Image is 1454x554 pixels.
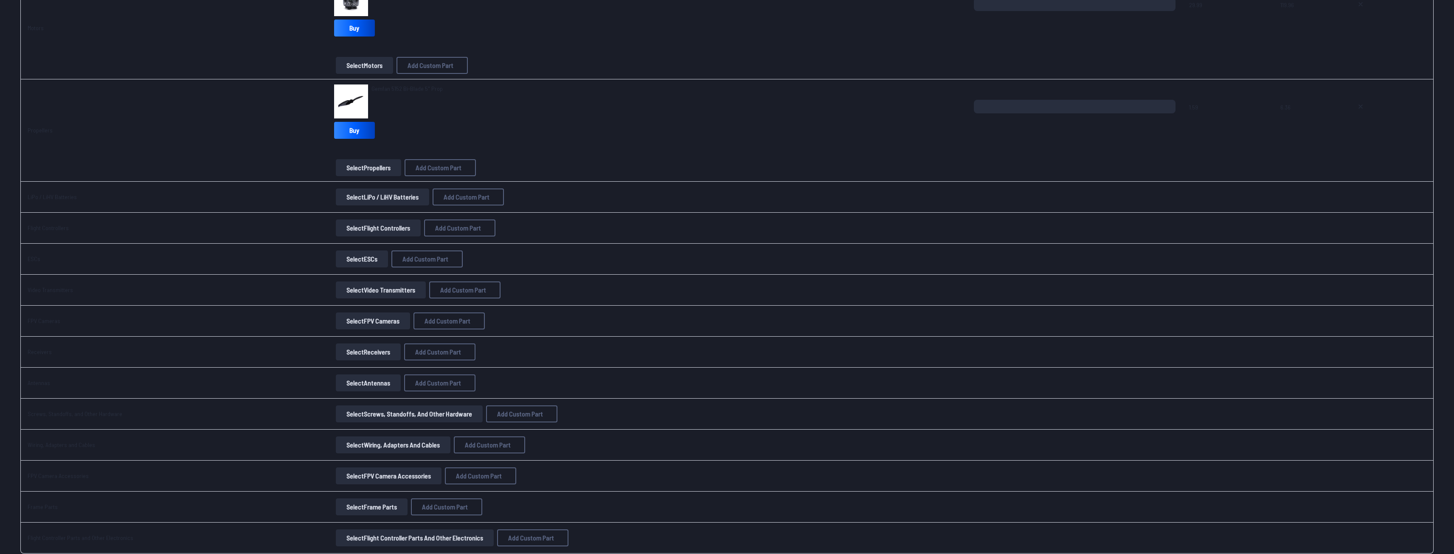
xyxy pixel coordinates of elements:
a: LiPo / LiHV Batteries [28,193,77,200]
span: Add Custom Part [416,164,461,171]
a: Motors [28,24,44,31]
a: SelectWiring, Adapters and Cables [334,436,452,453]
button: SelectFrame Parts [336,498,408,515]
a: Screws, Standoffs, and Other Hardware [28,410,122,417]
button: SelectFlight Controllers [336,219,421,236]
a: SelectAntennas [334,374,402,391]
button: Add Custom Part [429,281,501,298]
a: SelectVideo Transmitters [334,281,427,298]
button: SelectVideo Transmitters [336,281,426,298]
button: Add Custom Part [404,374,475,391]
button: Add Custom Part [497,529,568,546]
a: Wiring, Adapters and Cables [28,441,95,448]
a: Propellers [28,127,53,134]
span: Add Custom Part [425,318,470,324]
a: SelectMotors [334,57,395,74]
span: Add Custom Part [435,225,481,231]
a: SelectESCs [334,250,390,267]
span: Add Custom Part [497,411,543,417]
a: Video Transmitters [28,286,73,293]
span: Add Custom Part [408,62,453,69]
button: SelectPropellers [336,159,401,176]
a: Gemfan 5152 Bi-Blade 5" Prop [371,84,443,93]
span: 1.59 [1189,100,1267,141]
a: Flight Controller Parts and Other Electronics [28,534,133,541]
span: Add Custom Part [402,256,448,262]
a: SelectScrews, Standoffs, and Other Hardware [334,405,484,422]
a: SelectFPV Camera Accessories [334,467,443,484]
button: SelectReceivers [336,343,401,360]
button: Add Custom Part [454,436,525,453]
a: FPV Camera Accessories [28,472,89,479]
a: SelectFlight Controller Parts and Other Electronics [334,529,495,546]
button: Add Custom Part [486,405,557,422]
button: Add Custom Part [405,159,476,176]
a: Flight Controllers [28,224,69,231]
span: Add Custom Part [415,349,461,355]
a: Receivers [28,348,52,355]
a: ESCs [28,255,40,262]
a: SelectFrame Parts [334,498,409,515]
button: Add Custom Part [433,188,504,205]
a: FPV Cameras [28,317,60,324]
span: 6.36 [1280,100,1336,141]
a: Buy [334,20,375,37]
button: Add Custom Part [411,498,482,515]
a: SelectReceivers [334,343,402,360]
button: Add Custom Part [424,219,495,236]
button: SelectLiPo / LiHV Batteries [336,188,429,205]
button: Add Custom Part [391,250,463,267]
a: SelectFPV Cameras [334,312,412,329]
button: Add Custom Part [397,57,468,74]
a: Antennas [28,379,50,386]
a: SelectFlight Controllers [334,219,422,236]
a: Buy [334,122,375,139]
button: SelectScrews, Standoffs, and Other Hardware [336,405,483,422]
button: SelectMotors [336,57,393,74]
button: SelectFlight Controller Parts and Other Electronics [336,529,494,546]
span: Add Custom Part [440,287,486,293]
span: Add Custom Part [456,472,502,479]
button: Add Custom Part [404,343,475,360]
button: SelectWiring, Adapters and Cables [336,436,450,453]
button: Add Custom Part [445,467,516,484]
span: Add Custom Part [465,442,511,448]
span: Add Custom Part [422,503,468,510]
button: SelectFPV Camera Accessories [336,467,442,484]
span: Add Custom Part [415,380,461,386]
span: Gemfan 5152 Bi-Blade 5" Prop [371,85,443,92]
a: SelectLiPo / LiHV Batteries [334,188,431,205]
button: Add Custom Part [413,312,485,329]
span: Add Custom Part [508,534,554,541]
a: Frame Parts [28,503,58,510]
img: image [334,84,368,118]
span: Add Custom Part [444,194,489,200]
button: SelectESCs [336,250,388,267]
button: SelectFPV Cameras [336,312,410,329]
button: SelectAntennas [336,374,401,391]
a: SelectPropellers [334,159,403,176]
